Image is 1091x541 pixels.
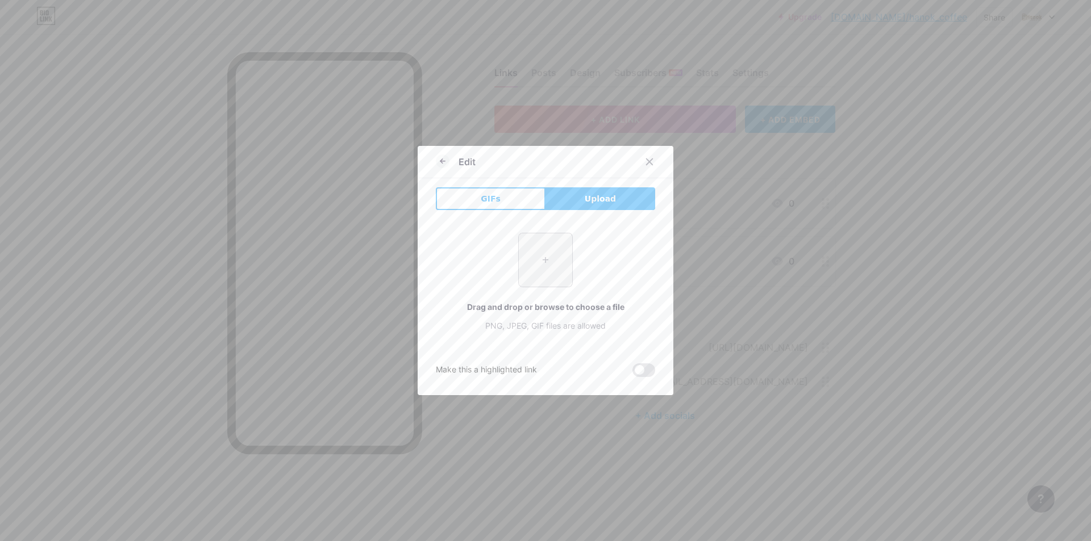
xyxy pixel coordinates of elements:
button: Upload [545,187,655,210]
button: GIFs [436,187,545,210]
span: GIFs [481,193,501,205]
div: Drag and drop or browse to choose a file [436,301,655,313]
div: Make this a highlighted link [436,363,537,377]
span: Upload [585,193,616,205]
div: Edit [459,155,476,169]
div: PNG, JPEG, GIF files are allowed [436,320,655,332]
